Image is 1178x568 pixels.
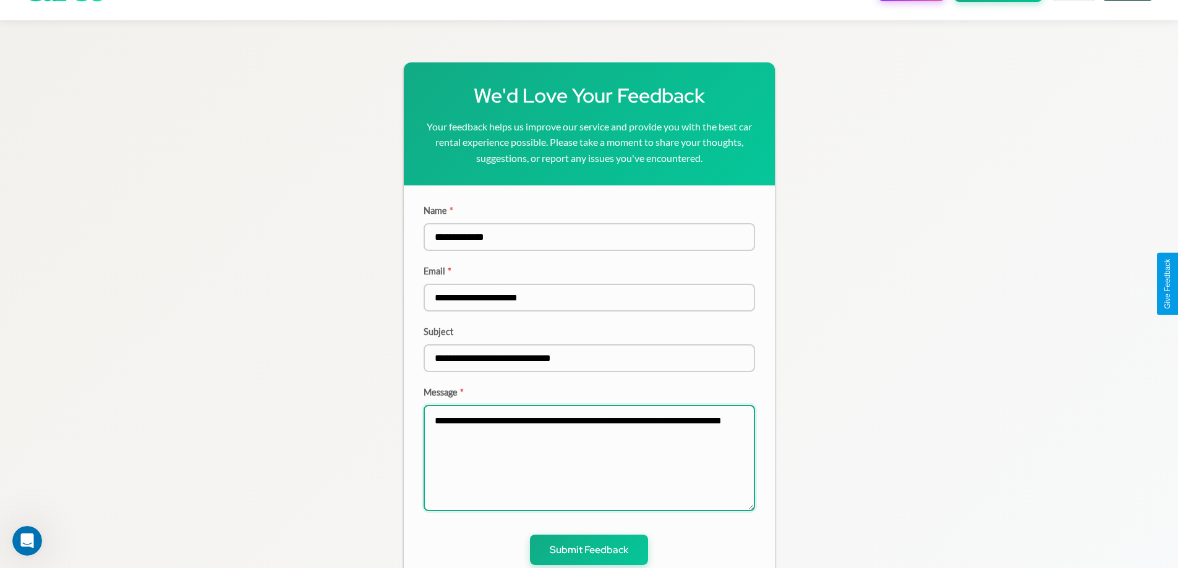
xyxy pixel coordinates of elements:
[1163,259,1172,309] div: Give Feedback
[424,82,755,109] h1: We'd Love Your Feedback
[12,526,42,556] iframe: Intercom live chat
[530,535,648,565] button: Submit Feedback
[424,266,755,276] label: Email
[424,205,755,216] label: Name
[424,387,755,397] label: Message
[424,326,755,337] label: Subject
[424,119,755,166] p: Your feedback helps us improve our service and provide you with the best car rental experience po...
